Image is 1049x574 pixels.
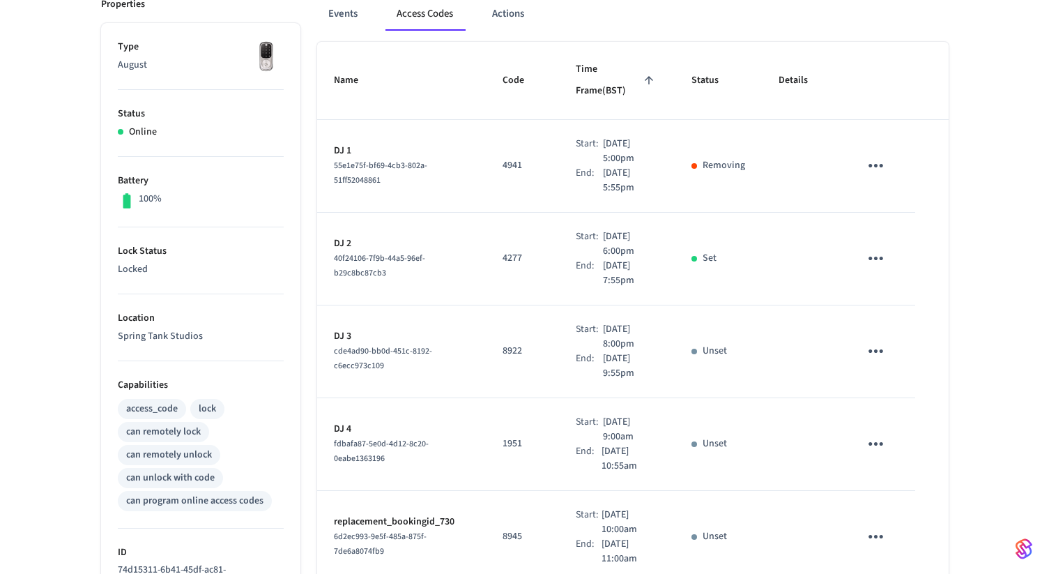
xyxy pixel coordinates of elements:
p: Spring Tank Studios [118,329,284,344]
p: 8922 [503,344,542,358]
p: Set [703,251,717,266]
div: Start: [576,137,602,166]
p: Location [118,311,284,326]
p: [DATE] 8:00pm [603,322,659,352]
div: Start: [576,229,602,259]
p: 4277 [503,251,542,266]
span: Time Frame(BST) [576,59,658,103]
p: Capabilities [118,378,284,393]
p: [DATE] 9:00am [603,415,658,444]
p: 4941 [503,158,542,173]
p: ID [118,545,284,560]
p: [DATE] 10:55am [602,444,658,474]
p: [DATE] 5:00pm [603,137,659,166]
span: Details [779,70,826,91]
div: can program online access codes [126,494,263,508]
p: DJ 1 [334,144,470,158]
p: 100% [139,192,162,206]
p: [DATE] 6:00pm [603,229,659,259]
p: Online [129,125,157,139]
div: lock [199,402,216,416]
div: can remotely unlock [126,448,212,462]
p: Removing [703,158,745,173]
span: Status [691,70,737,91]
span: 6d2ec993-9e5f-485a-875f-7de6a8074fb9 [334,531,427,557]
div: access_code [126,402,178,416]
p: [DATE] 11:00am [602,537,658,566]
p: Type [118,40,284,54]
p: Unset [703,437,727,451]
div: Start: [576,415,603,444]
img: SeamLogoGradient.69752ec5.svg [1016,538,1032,560]
div: Start: [576,322,602,352]
p: Unset [703,344,727,358]
div: End: [576,444,602,474]
div: End: [576,537,602,566]
span: Name [334,70,376,91]
p: 8945 [503,529,542,544]
div: End: [576,259,602,288]
img: Yale Assure Touchscreen Wifi Smart Lock, Satin Nickel, Front [249,40,284,75]
div: End: [576,166,602,195]
p: DJ 2 [334,236,470,251]
span: 40f24106-7f9b-44a5-96ef-b29c8bc87cb3 [334,252,425,279]
p: replacement_bookingid_730 [334,515,470,529]
span: Code [503,70,542,91]
span: cde4ad90-bb0d-451c-8192-c6ecc973c109 [334,345,432,372]
p: [DATE] 7:55pm [603,259,659,288]
p: DJ 4 [334,422,470,437]
p: August [118,58,284,73]
p: Unset [703,529,727,544]
div: End: [576,352,602,381]
p: [DATE] 5:55pm [603,166,659,195]
div: can unlock with code [126,471,215,485]
p: [DATE] 9:55pm [603,352,659,381]
div: Start: [576,508,602,537]
p: DJ 3 [334,329,470,344]
span: fdbafa87-5e0d-4d12-8c20-0eabe1363196 [334,438,429,465]
p: Status [118,107,284,121]
p: Locked [118,262,284,277]
p: Lock Status [118,244,284,259]
span: 55e1e75f-bf69-4cb3-802a-51ff52048861 [334,160,427,186]
p: 1951 [503,437,542,451]
div: can remotely lock [126,425,201,439]
p: [DATE] 10:00am [602,508,658,537]
p: Battery [118,174,284,188]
